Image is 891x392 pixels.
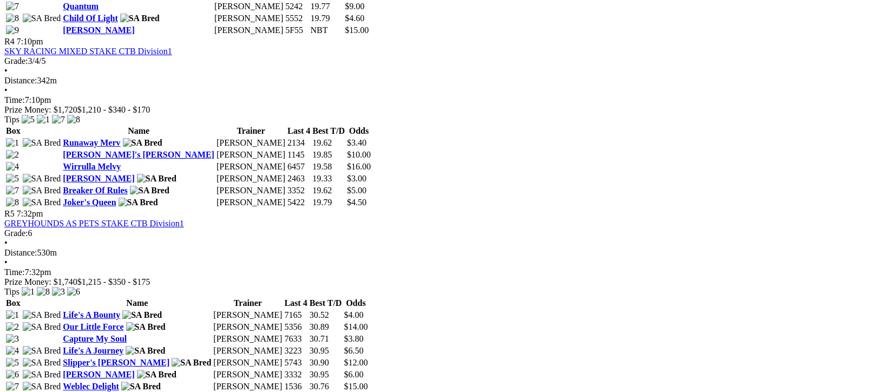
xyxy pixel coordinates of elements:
[216,197,286,208] td: [PERSON_NAME]
[309,357,343,368] td: 30.90
[63,14,117,23] a: Child Of Light
[22,287,35,297] img: 1
[287,185,311,196] td: 3352
[6,334,19,344] img: 3
[63,150,214,159] a: [PERSON_NAME]'s [PERSON_NAME]
[23,322,61,332] img: SA Bred
[126,322,166,332] img: SA Bred
[4,66,8,75] span: •
[67,287,80,297] img: 6
[6,126,21,135] span: Box
[344,370,363,379] span: $6.00
[6,2,19,11] img: 7
[17,209,43,218] span: 7:32pm
[287,126,311,136] th: Last 4
[172,358,211,368] img: SA Bred
[6,138,19,148] img: 1
[6,298,21,308] span: Box
[287,161,311,172] td: 6457
[122,310,162,320] img: SA Bred
[4,267,25,277] span: Time:
[63,198,116,207] a: Joker's Queen
[347,174,366,183] span: $3.00
[284,298,307,309] th: Last 4
[63,334,127,343] a: Capture My Soul
[23,138,61,148] img: SA Bred
[4,76,887,86] div: 342m
[130,186,169,195] img: SA Bred
[4,258,8,267] span: •
[214,1,284,12] td: [PERSON_NAME]
[213,334,283,344] td: [PERSON_NAME]
[120,14,160,23] img: SA Bred
[137,174,176,184] img: SA Bred
[216,185,286,196] td: [PERSON_NAME]
[347,162,371,171] span: $16.00
[37,115,50,125] img: 1
[6,358,19,368] img: 5
[63,346,123,355] a: Life's A Journey
[23,358,61,368] img: SA Bred
[4,86,8,95] span: •
[346,126,371,136] th: Odds
[344,310,363,319] span: $4.00
[312,138,345,148] td: 19.62
[63,186,127,195] a: Breaker Of Rules
[126,346,165,356] img: SA Bred
[284,345,307,356] td: 3223
[23,186,61,195] img: SA Bred
[216,149,286,160] td: [PERSON_NAME]
[4,228,887,238] div: 6
[216,138,286,148] td: [PERSON_NAME]
[22,115,35,125] img: 5
[4,95,25,104] span: Time:
[6,322,19,332] img: 2
[6,346,19,356] img: 4
[347,138,366,147] span: $3.40
[6,370,19,380] img: 6
[6,14,19,23] img: 8
[347,150,371,159] span: $10.00
[23,370,61,380] img: SA Bred
[309,298,343,309] th: Best T/D
[77,277,150,286] span: $1,215 - $350 - $175
[214,25,284,36] td: [PERSON_NAME]
[123,138,162,148] img: SA Bred
[63,322,123,331] a: Our Little Force
[312,149,345,160] td: 19.85
[6,25,19,35] img: 9
[344,382,368,391] span: $15.00
[4,56,28,66] span: Grade:
[23,382,61,391] img: SA Bred
[62,298,212,309] th: Name
[287,173,311,184] td: 2463
[284,310,307,321] td: 7165
[4,228,28,238] span: Grade:
[287,149,311,160] td: 1145
[285,25,309,36] td: 5F55
[4,219,184,228] a: GREYHOUNDS AS PETS STAKE CTB Division1
[284,381,307,392] td: 1536
[284,369,307,380] td: 3332
[287,197,311,208] td: 5422
[121,382,161,391] img: SA Bred
[4,287,19,296] span: Tips
[285,1,309,12] td: 5242
[216,126,286,136] th: Trainer
[4,267,887,277] div: 7:32pm
[23,198,61,207] img: SA Bred
[23,14,61,23] img: SA Bred
[309,310,343,321] td: 30.52
[345,14,364,23] span: $4.60
[63,2,99,11] a: Quantum
[6,310,19,320] img: 1
[216,173,286,184] td: [PERSON_NAME]
[137,370,176,380] img: SA Bred
[63,162,121,171] a: Wirrulla Melvy
[213,310,283,321] td: [PERSON_NAME]
[213,345,283,356] td: [PERSON_NAME]
[310,13,343,24] td: 19.79
[63,138,120,147] a: Runaway Merv
[63,370,134,379] a: [PERSON_NAME]
[62,126,215,136] th: Name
